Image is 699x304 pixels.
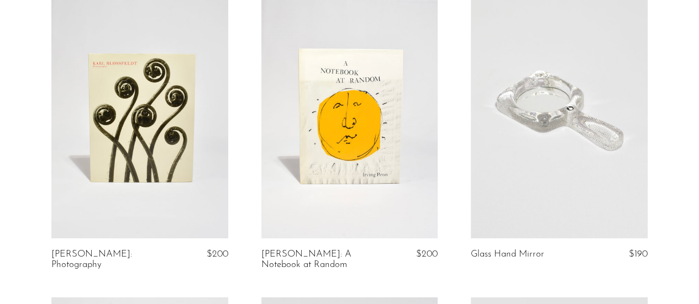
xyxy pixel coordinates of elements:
span: $190 [629,249,648,259]
a: [PERSON_NAME]: Photography [51,249,169,270]
a: [PERSON_NAME]: A Notebook at Random [261,249,379,270]
a: Glass Hand Mirror [471,249,544,259]
span: $200 [416,249,438,259]
span: $200 [207,249,228,259]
